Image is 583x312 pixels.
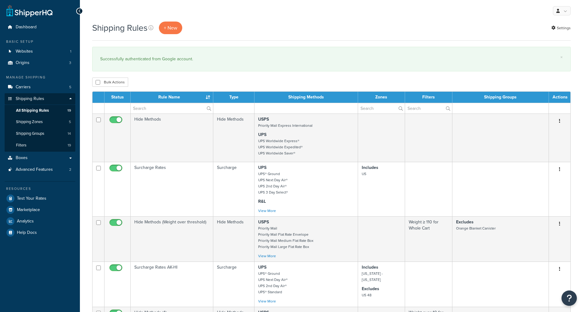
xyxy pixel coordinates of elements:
[362,171,366,177] small: US
[5,39,75,44] div: Basic Setup
[68,143,71,148] span: 19
[254,92,358,103] th: Shipping Methods
[16,25,37,30] span: Dashboard
[131,162,213,216] td: Surcharge Rates
[16,108,49,113] span: All Shipping Rules
[5,140,75,151] a: Filters 19
[405,216,452,262] td: Weight ≥ 110 for Whole Cart
[16,119,43,125] span: Shipping Zones
[5,152,75,164] a: Boxes
[362,271,383,282] small: [US_STATE] - [US_STATE]
[67,108,71,113] span: 19
[560,55,563,60] a: ×
[5,75,75,80] div: Manage Shipping
[258,116,269,122] strong: USPS
[16,167,53,172] span: Advanced Features
[5,216,75,227] li: Analytics
[68,131,71,136] span: 14
[5,128,75,139] li: Shipping Groups
[5,46,75,57] a: Websites 1
[362,164,378,171] strong: Includes
[362,264,378,270] strong: Includes
[452,92,549,103] th: Shipping Groups
[258,123,313,128] small: Priority Mail Express International
[213,114,254,162] td: Hide Methods
[16,60,30,66] span: Origins
[69,85,71,90] span: 5
[5,105,75,116] li: All Shipping Rules
[17,219,34,224] span: Analytics
[5,93,75,105] a: Shipping Rules
[5,140,75,151] li: Filters
[5,82,75,93] li: Carriers
[5,57,75,69] li: Origins
[69,119,71,125] span: 5
[258,171,288,195] small: UPS® Ground UPS Next Day Air® UPS 2nd Day Air® UPS 3 Day Select®
[5,116,75,128] a: Shipping Zones 5
[213,216,254,262] td: Hide Methods
[213,262,254,307] td: Surcharge
[5,116,75,128] li: Shipping Zones
[5,128,75,139] a: Shipping Groups 14
[100,55,563,63] div: Successfully authenticated from Google account.
[92,78,128,87] button: Bulk Actions
[131,92,213,103] th: Rule Name : activate to sort column ascending
[258,208,276,214] a: View More
[131,216,213,262] td: Hide Methods (Weight over threshold)
[131,114,213,162] td: Hide Methods
[258,298,276,304] a: View More
[16,96,44,102] span: Shipping Rules
[358,92,405,103] th: Zones
[70,49,71,54] span: 1
[456,219,474,225] strong: Excludes
[258,226,313,250] small: Priority Mail Priority Mail Flat Rate Envelope Priority Mail Medium Flat Rate Box Priority Mail L...
[456,226,496,231] small: Orange Blanket Canister
[16,143,26,148] span: Filters
[16,155,28,161] span: Boxes
[5,93,75,152] li: Shipping Rules
[5,164,75,175] a: Advanced Features 2
[362,292,372,298] small: US 48
[561,290,577,306] button: Open Resource Center
[104,92,131,103] th: Status
[258,253,276,259] a: View More
[131,103,213,114] input: Search
[258,164,266,171] strong: UPS
[213,162,254,216] td: Surcharge
[92,22,148,34] h1: Shipping Rules
[549,92,570,103] th: Actions
[17,196,46,201] span: Test Your Rates
[258,131,266,138] strong: UPS
[258,264,266,270] strong: UPS
[258,138,303,156] small: UPS Worldwide Express® UPS Worldwide Expedited® UPS Worldwide Saver®
[258,198,266,205] strong: R&L
[358,103,405,114] input: Search
[5,57,75,69] a: Origins 3
[405,103,452,114] input: Search
[5,105,75,116] a: All Shipping Rules 19
[16,131,44,136] span: Shipping Groups
[69,167,71,172] span: 2
[5,164,75,175] li: Advanced Features
[362,286,379,292] strong: Excludes
[131,262,213,307] td: Surcharge Rates AK-HI
[5,227,75,238] a: Help Docs
[17,207,40,213] span: Marketplace
[551,24,571,32] a: Settings
[69,60,71,66] span: 3
[258,271,288,295] small: UPS® Ground UPS Next Day Air® UPS 2nd Day Air® UPS® Standard
[6,5,53,17] a: ShipperHQ Home
[159,22,182,34] p: + New
[5,22,75,33] a: Dashboard
[5,82,75,93] a: Carriers 5
[5,186,75,191] div: Resources
[16,85,31,90] span: Carriers
[5,193,75,204] a: Test Your Rates
[16,49,33,54] span: Websites
[5,204,75,215] a: Marketplace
